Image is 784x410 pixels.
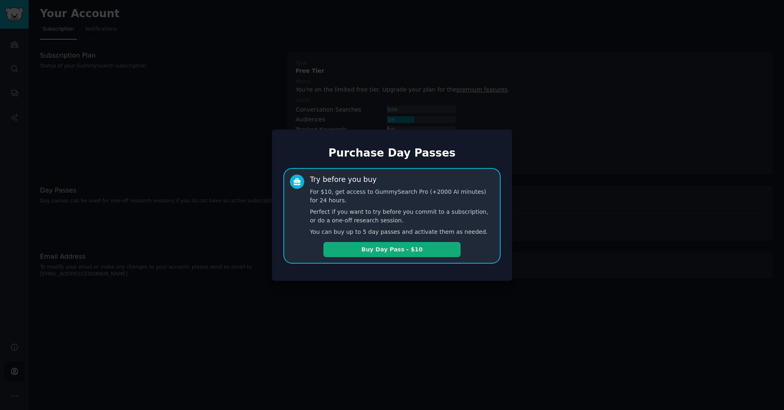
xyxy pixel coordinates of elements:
[310,175,376,185] div: Try before you buy
[323,242,461,257] button: Buy Day Pass - $10
[283,147,501,160] h1: Purchase Day Passes
[310,228,494,236] p: You can buy up to 5 day passes and activate them as needed.
[310,208,494,225] p: Perfect if you want to try before you commit to a subscription, or do a one-off research session.
[310,188,494,205] p: For $10, get access to GummySearch Pro (+2000 AI minutes) for 24 hours.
